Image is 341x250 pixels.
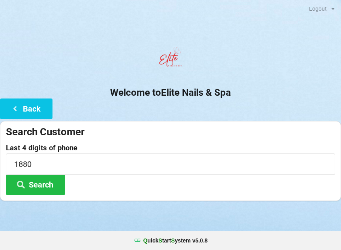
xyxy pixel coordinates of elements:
input: 0000 [6,153,335,174]
label: Last 4 digits of phone [6,144,335,152]
img: favicon.ico [133,237,141,244]
b: uick tart ystem v 5.0.8 [143,237,208,244]
span: Q [143,237,148,244]
div: Search Customer [6,125,335,138]
span: S [159,237,162,244]
span: S [171,237,174,244]
img: EliteNailsSpa-Logo1.png [155,43,186,75]
button: Search [6,175,65,195]
div: Logout [309,6,327,11]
